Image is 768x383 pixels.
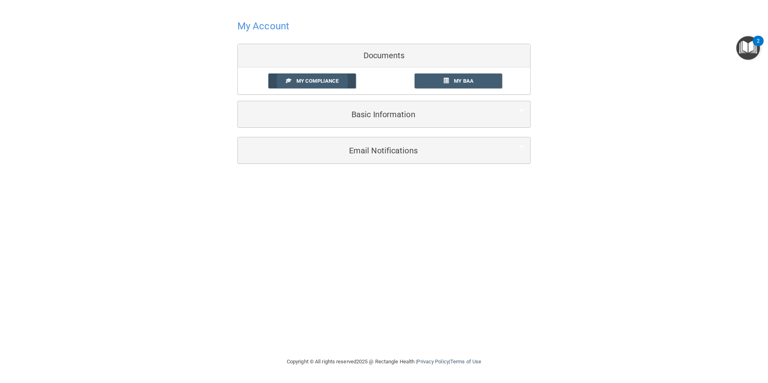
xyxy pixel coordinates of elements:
a: Privacy Policy [417,359,449,365]
h5: Email Notifications [244,146,500,155]
div: Copyright © All rights reserved 2025 @ Rectangle Health | | [237,349,531,375]
a: Basic Information [244,105,524,123]
h4: My Account [237,21,289,31]
div: Documents [238,44,530,67]
span: My Compliance [296,78,339,84]
a: Email Notifications [244,141,524,159]
h5: Basic Information [244,110,500,119]
span: My BAA [454,78,474,84]
div: 2 [757,41,760,51]
a: Terms of Use [450,359,481,365]
button: Open Resource Center, 2 new notifications [736,36,760,60]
